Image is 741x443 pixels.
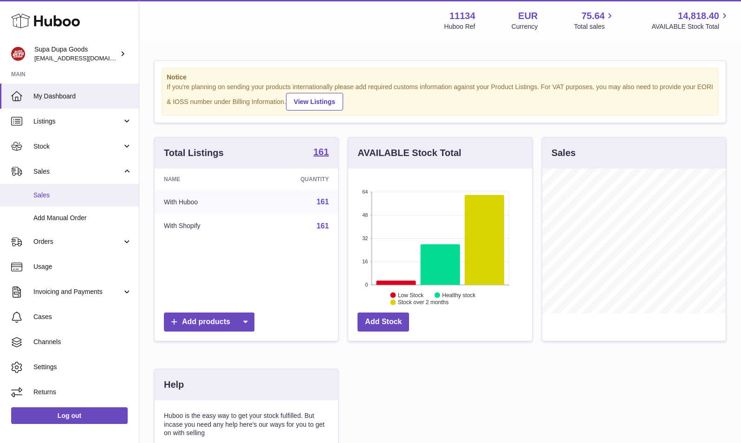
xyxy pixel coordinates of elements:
[167,73,714,82] strong: Notice
[33,167,122,176] span: Sales
[678,10,719,22] span: 14,818.40
[512,22,538,31] div: Currency
[11,407,128,424] a: Log out
[33,388,132,397] span: Returns
[33,92,132,101] span: My Dashboard
[442,292,476,298] text: Healthy stock
[313,147,329,156] strong: 161
[155,169,253,190] th: Name
[365,282,368,287] text: 0
[253,169,338,190] th: Quantity
[33,214,132,222] span: Add Manual Order
[444,22,475,31] div: Huboo Ref
[313,147,329,158] a: 161
[33,117,122,126] span: Listings
[398,299,448,306] text: Stock over 2 months
[164,411,329,438] p: Huboo is the easy way to get your stock fulfilled. But incase you need any help here's our ways f...
[33,262,132,271] span: Usage
[357,147,461,159] h3: AVAILABLE Stock Total
[552,147,576,159] h3: Sales
[164,378,184,391] h3: Help
[155,190,253,214] td: With Huboo
[317,198,329,206] a: 161
[363,259,368,264] text: 16
[574,10,615,31] a: 75.64 Total sales
[357,313,409,332] a: Add Stock
[33,237,122,246] span: Orders
[317,222,329,230] a: 161
[33,363,132,371] span: Settings
[33,313,132,321] span: Cases
[651,22,730,31] span: AVAILABLE Stock Total
[34,54,136,62] span: [EMAIL_ADDRESS][DOMAIN_NAME]
[164,147,224,159] h3: Total Listings
[164,313,254,332] a: Add products
[581,10,604,22] span: 75.64
[33,338,132,346] span: Channels
[33,191,132,200] span: Sales
[34,45,118,63] div: Supa Dupa Goods
[33,287,122,296] span: Invoicing and Payments
[155,214,253,238] td: With Shopify
[518,10,538,22] strong: EUR
[11,47,25,61] img: hello@slayalldayofficial.com
[398,292,424,298] text: Low Stock
[363,235,368,241] text: 32
[574,22,615,31] span: Total sales
[363,212,368,218] text: 48
[651,10,730,31] a: 14,818.40 AVAILABLE Stock Total
[286,93,343,111] a: View Listings
[33,142,122,151] span: Stock
[167,83,714,111] div: If you're planning on sending your products internationally please add required customs informati...
[363,189,368,195] text: 64
[449,10,475,22] strong: 11134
